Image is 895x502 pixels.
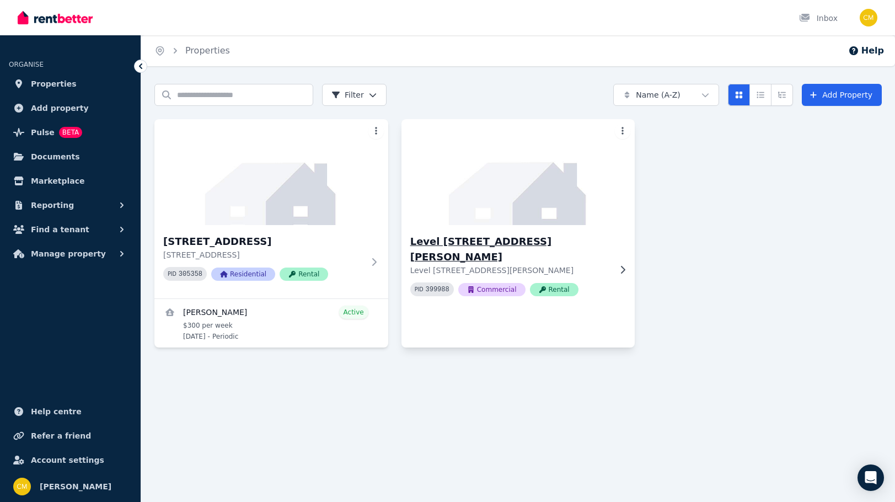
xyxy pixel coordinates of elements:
a: Help centre [9,400,132,423]
span: Commercial [458,283,526,296]
button: More options [368,124,384,139]
span: Residential [211,268,275,281]
span: Reporting [31,199,74,212]
span: Filter [331,89,364,100]
h3: [STREET_ADDRESS] [163,234,364,249]
span: Refer a friend [31,429,91,442]
button: Expanded list view [771,84,793,106]
span: Manage property [31,247,106,260]
small: PID [415,286,424,292]
img: RentBetter [18,9,93,26]
code: 305358 [179,270,202,278]
a: Refer a friend [9,425,132,447]
span: Find a tenant [31,223,89,236]
span: Marketplace [31,174,84,188]
small: PID [168,271,176,277]
span: BETA [59,127,82,138]
nav: Breadcrumb [141,35,243,66]
span: Pulse [31,126,55,139]
button: Card view [728,84,750,106]
a: Marketplace [9,170,132,192]
img: Colin Mowbray [13,478,31,495]
a: Account settings [9,449,132,471]
button: Manage property [9,243,132,265]
span: ORGANISE [9,61,44,68]
span: Properties [31,77,77,90]
a: Properties [185,45,230,56]
p: [STREET_ADDRESS] [163,249,364,260]
img: Colin Mowbray [860,9,877,26]
span: Add property [31,102,89,115]
button: Reporting [9,194,132,216]
span: Rental [280,268,328,281]
a: Add property [9,97,132,119]
img: 6/105 Gold Street, Collingwood [154,119,388,225]
div: Open Intercom Messenger [858,464,884,491]
h3: Level [STREET_ADDRESS][PERSON_NAME] [410,234,611,265]
a: Documents [9,146,132,168]
a: Add Property [802,84,882,106]
img: Level 1/125 Smith St, Fitzroy [395,116,641,228]
span: Account settings [31,453,104,467]
span: Name (A-Z) [636,89,680,100]
a: PulseBETA [9,121,132,143]
code: 399988 [426,286,449,293]
button: Find a tenant [9,218,132,241]
button: Compact list view [749,84,771,106]
a: 6/105 Gold Street, Collingwood[STREET_ADDRESS][STREET_ADDRESS]PID 305358ResidentialRental [154,119,388,298]
button: Filter [322,84,387,106]
button: More options [615,124,630,139]
button: Help [848,44,884,57]
span: Documents [31,150,80,163]
span: [PERSON_NAME] [40,480,111,493]
a: View details for Courtney Singleton [154,299,388,348]
p: Level [STREET_ADDRESS][PERSON_NAME] [410,265,611,276]
div: View options [728,84,793,106]
span: Rental [530,283,578,296]
a: Properties [9,73,132,95]
span: Help centre [31,405,82,418]
a: Level 1/125 Smith St, FitzroyLevel [STREET_ADDRESS][PERSON_NAME]Level [STREET_ADDRESS][PERSON_NAM... [401,119,635,314]
button: Name (A-Z) [613,84,719,106]
div: Inbox [799,13,838,24]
